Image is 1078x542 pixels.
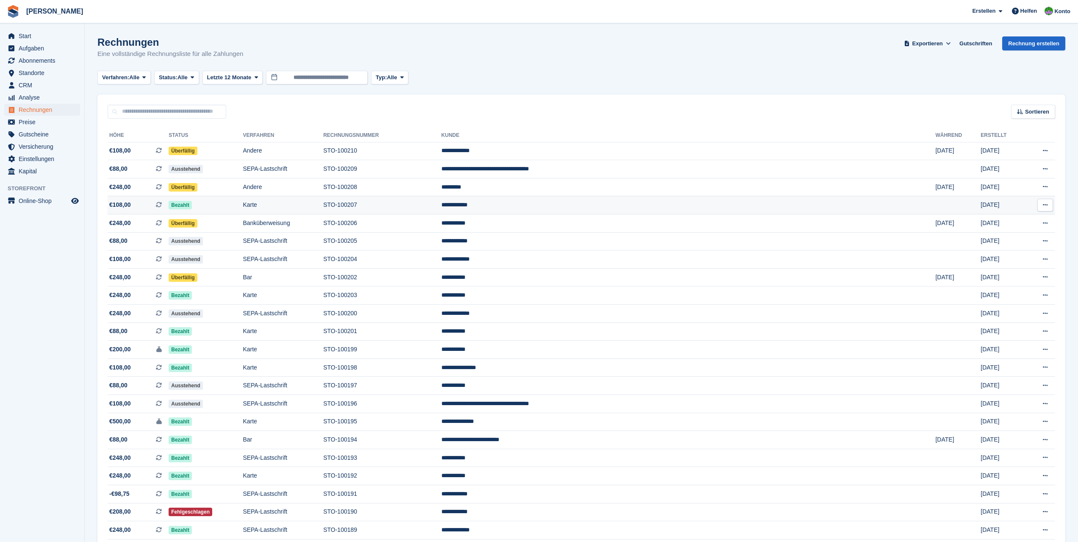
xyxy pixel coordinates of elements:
[243,142,323,160] td: Andere
[4,195,80,207] a: Speisekarte
[981,268,1025,286] td: [DATE]
[19,30,69,42] span: Start
[177,73,188,82] span: Alle
[169,165,203,173] span: Ausstehend
[19,79,69,91] span: CRM
[323,286,441,305] td: STO-100203
[323,449,441,467] td: STO-100193
[243,449,323,467] td: SEPA-Lastschrift
[169,219,197,228] span: Überfällig
[108,129,169,142] th: Höhe
[387,73,397,82] span: Alle
[109,381,127,390] span: €88,00
[4,92,80,103] a: menu
[8,184,84,193] span: Storefront
[109,399,131,408] span: €108,00
[243,341,323,359] td: Karte
[323,322,441,341] td: STO-100201
[935,142,981,160] td: [DATE]
[1054,7,1070,16] span: Konto
[243,413,323,431] td: Karte
[243,359,323,377] td: Karte
[19,42,69,54] span: Aufgaben
[981,431,1025,449] td: [DATE]
[243,286,323,305] td: Karte
[4,79,80,91] a: menu
[169,129,243,142] th: Status
[169,309,203,318] span: Ausstehend
[981,503,1025,521] td: [DATE]
[981,395,1025,413] td: [DATE]
[935,129,981,142] th: Während
[935,431,981,449] td: [DATE]
[323,178,441,196] td: STO-100208
[323,377,441,395] td: STO-100197
[169,183,197,192] span: Überfällig
[981,413,1025,431] td: [DATE]
[109,363,131,372] span: €108,00
[4,128,80,140] a: menu
[323,503,441,521] td: STO-100190
[243,503,323,521] td: SEPA-Lastschrift
[4,30,80,42] a: menu
[7,5,19,18] img: stora-icon-8386f47178a22dfd0bd8f6a31ec36ba5ce8667c1dd55bd0f319d3a0aa187defe.svg
[243,305,323,323] td: SEPA-Lastschrift
[19,128,69,140] span: Gutscheine
[243,322,323,341] td: Karte
[169,364,192,372] span: Bezahlt
[169,237,203,245] span: Ausstehend
[109,417,131,426] span: €500,00
[169,345,192,354] span: Bezahlt
[109,471,131,480] span: €248,00
[4,104,80,116] a: menu
[4,141,80,153] a: menu
[109,507,131,516] span: €208,00
[19,141,69,153] span: Versicherung
[4,42,80,54] a: menu
[97,36,243,48] h1: Rechnungen
[376,73,387,82] span: Typ:
[243,521,323,539] td: SEPA-Lastschrift
[981,341,1025,359] td: [DATE]
[4,55,80,67] a: menu
[1020,7,1037,15] span: Helfen
[981,178,1025,196] td: [DATE]
[972,7,995,15] span: Erstellen
[912,39,943,48] span: Exportieren
[371,71,408,85] button: Typ: Alle
[129,73,139,82] span: Alle
[323,467,441,485] td: STO-100192
[109,164,127,173] span: €88,00
[323,268,441,286] td: STO-100202
[323,341,441,359] td: STO-100199
[323,160,441,178] td: STO-100209
[109,525,131,534] span: €248,00
[109,489,129,498] span: -€98,75
[109,453,131,462] span: €248,00
[981,160,1025,178] td: [DATE]
[935,178,981,196] td: [DATE]
[243,377,323,395] td: SEPA-Lastschrift
[243,214,323,233] td: Banküberweisung
[243,431,323,449] td: Bar
[935,268,981,286] td: [DATE]
[19,165,69,177] span: Kapital
[169,291,192,300] span: Bezahlt
[169,417,192,426] span: Bezahlt
[70,196,80,206] a: Vorschau-Shop
[323,305,441,323] td: STO-100200
[981,449,1025,467] td: [DATE]
[323,485,441,503] td: STO-100191
[981,250,1025,269] td: [DATE]
[981,377,1025,395] td: [DATE]
[102,73,129,82] span: Verfahren:
[4,153,80,165] a: menu
[169,255,203,264] span: Ausstehend
[154,71,199,85] button: Status: Alle
[169,454,192,462] span: Bezahlt
[243,178,323,196] td: Andere
[169,327,192,336] span: Bezahlt
[109,309,131,318] span: €248,00
[169,490,192,498] span: Bezahlt
[243,467,323,485] td: Karte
